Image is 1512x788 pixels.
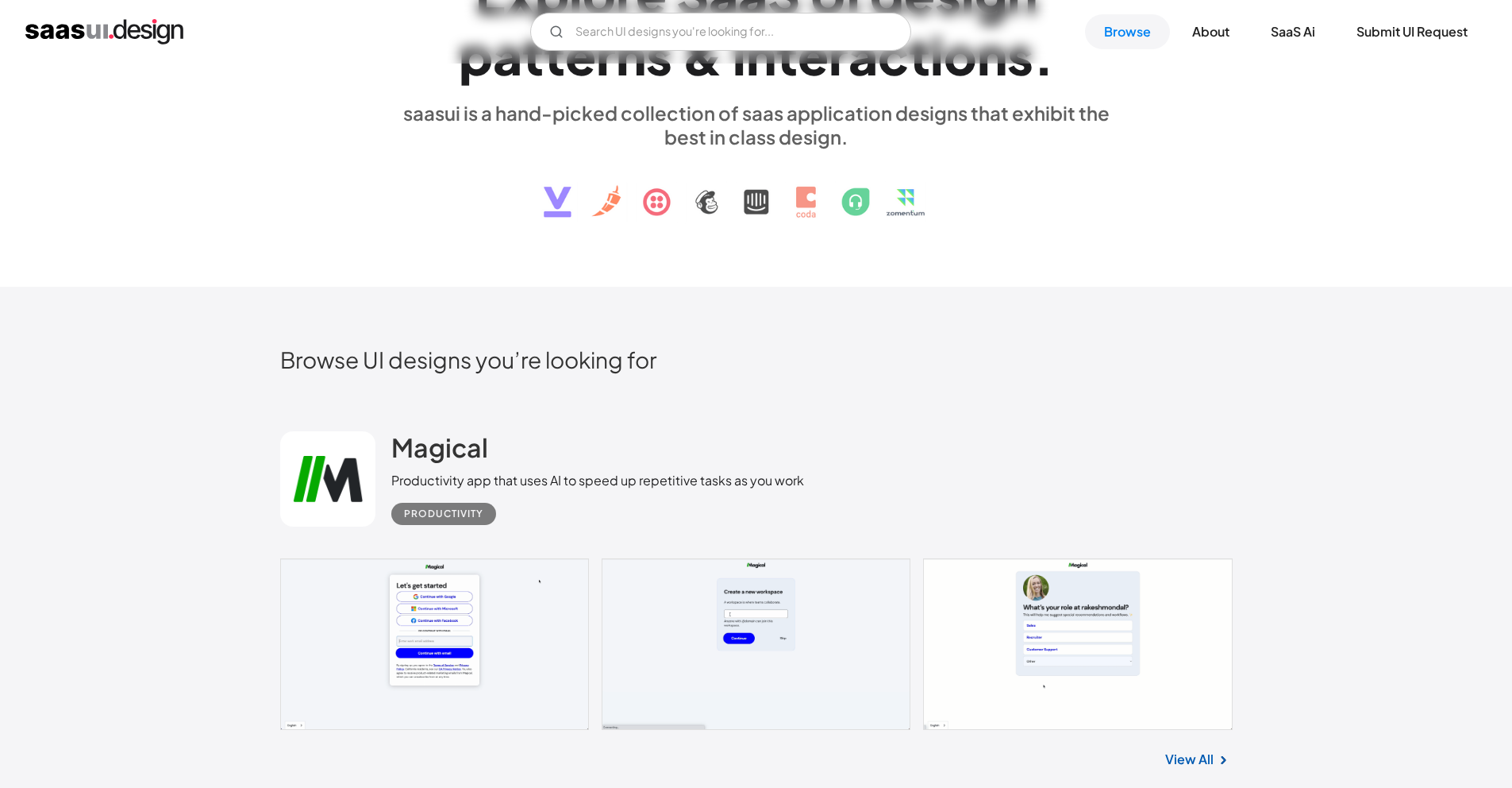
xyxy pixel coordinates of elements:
div: a [848,25,878,86]
div: t [522,25,544,86]
a: Submit UI Request [1337,14,1487,49]
div: p [459,25,493,86]
div: n [977,25,1007,86]
a: Browse [1085,14,1170,49]
h2: Magical [391,431,488,463]
div: n [746,25,776,86]
div: i [733,25,746,86]
div: c [878,25,909,86]
a: Magical [391,431,488,471]
div: s [1007,25,1033,86]
div: a [493,25,522,86]
div: . [1033,25,1054,86]
div: r [829,25,848,86]
img: text, icon, saas logo [516,149,997,231]
h2: Browse UI designs you’re looking for [280,346,1233,373]
div: o [944,25,977,86]
div: e [798,25,829,86]
div: saasui is a hand-picked collection of saas application designs that exhibit the best in class des... [391,101,1121,149]
div: i [930,25,944,86]
div: Productivity [404,504,483,523]
div: s [646,25,672,86]
div: e [565,25,596,86]
form: Email Form [530,13,911,51]
div: t [544,25,565,86]
div: t [776,25,798,86]
a: home [25,19,183,44]
a: SaaS Ai [1252,14,1334,49]
input: Search UI designs you're looking for... [530,13,911,51]
div: r [596,25,616,86]
a: About [1173,14,1248,49]
div: t [909,25,930,86]
div: & [682,25,723,86]
div: Productivity app that uses AI to speed up repetitive tasks as you work [391,471,804,490]
a: View All [1165,750,1214,769]
div: n [616,25,646,86]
